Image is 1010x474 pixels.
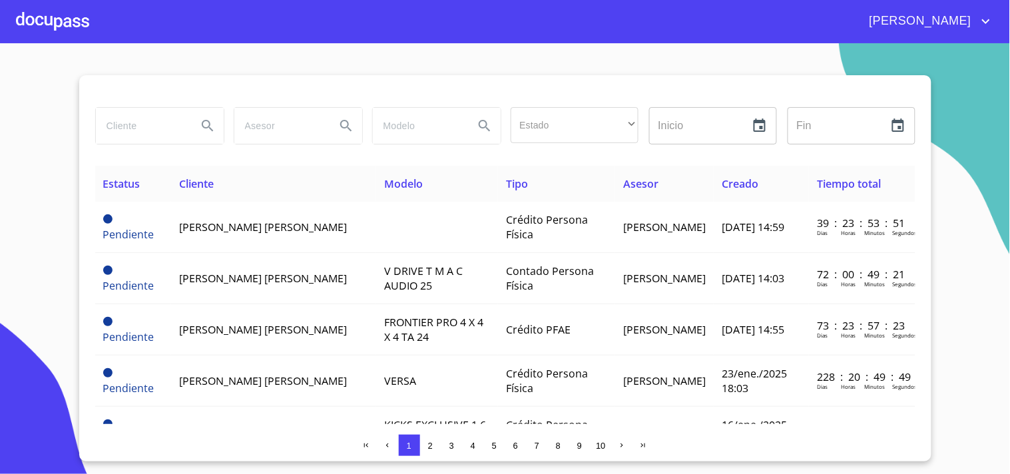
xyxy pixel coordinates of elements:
span: Pendiente [103,266,113,275]
span: Modelo [384,176,423,191]
span: KICKS EXCLUSIVE 1 6 LTS CVT [384,417,486,447]
button: Search [192,110,224,142]
p: Segundos [892,229,917,236]
span: Crédito Persona Física [506,366,588,395]
p: 228 : 20 : 49 : 49 [817,369,907,384]
span: 6 [513,441,518,451]
button: 2 [420,435,441,456]
button: 1 [399,435,420,456]
span: Pendiente [103,214,113,224]
input: search [373,108,463,144]
button: 9 [569,435,591,456]
p: 235 : 21 : 42 : 03 [817,421,907,435]
p: Minutos [864,229,885,236]
p: 73 : 23 : 57 : 23 [817,318,907,333]
span: [PERSON_NAME] [PERSON_NAME] [179,220,347,234]
button: 4 [463,435,484,456]
p: Dias [817,383,828,390]
p: Dias [817,332,828,339]
button: 5 [484,435,505,456]
p: Horas [841,383,856,390]
span: [DATE] 14:59 [722,220,784,234]
span: [PERSON_NAME] [623,220,706,234]
span: Pendiente [103,278,154,293]
span: 16/ene./2025 17:10 [722,417,787,447]
button: 7 [527,435,548,456]
button: 10 [591,435,612,456]
span: 3 [449,441,454,451]
span: VERSA [384,373,416,388]
span: 9 [577,441,582,451]
span: [PERSON_NAME] [PERSON_NAME] [179,271,347,286]
button: 6 [505,435,527,456]
p: Minutos [864,280,885,288]
span: 23/ene./2025 18:03 [722,366,787,395]
p: Minutos [864,383,885,390]
p: Segundos [892,280,917,288]
span: 2 [428,441,433,451]
span: Pendiente [103,419,113,429]
p: Segundos [892,332,917,339]
span: Pendiente [103,381,154,395]
span: V DRIVE T M A C AUDIO 25 [384,264,463,293]
button: 3 [441,435,463,456]
p: Dias [817,229,828,236]
p: 39 : 23 : 53 : 51 [817,216,907,230]
span: 7 [535,441,539,451]
span: 4 [471,441,475,451]
span: Pendiente [103,330,154,344]
span: Pendiente [103,368,113,377]
input: search [234,108,325,144]
span: Cliente [179,176,214,191]
p: Segundos [892,383,917,390]
span: [PERSON_NAME] [PERSON_NAME] [179,322,347,337]
span: [PERSON_NAME] [860,11,978,32]
span: Crédito PFAE [506,322,571,337]
span: Contado Persona Física [506,264,594,293]
div: ​ [511,107,638,143]
span: Crédito Persona Física [506,212,588,242]
span: 1 [407,441,411,451]
span: Asesor [623,176,658,191]
span: Tiempo total [817,176,881,191]
span: 8 [556,441,561,451]
p: Horas [841,280,856,288]
span: [DATE] 14:55 [722,322,784,337]
span: Pendiente [103,317,113,326]
span: [PERSON_NAME] [623,322,706,337]
span: Estatus [103,176,140,191]
span: Pendiente [103,227,154,242]
input: search [96,108,186,144]
span: Crédito Persona Física [506,417,588,447]
span: FRONTIER PRO 4 X 4 X 4 TA 24 [384,315,483,344]
span: Tipo [506,176,528,191]
span: [PERSON_NAME] [623,373,706,388]
span: [DATE] 14:03 [722,271,784,286]
p: Horas [841,229,856,236]
button: Search [469,110,501,142]
span: 10 [596,441,605,451]
p: 72 : 00 : 49 : 21 [817,267,907,282]
p: Dias [817,280,828,288]
span: 5 [492,441,497,451]
span: Creado [722,176,758,191]
span: [PERSON_NAME] [623,271,706,286]
p: Horas [841,332,856,339]
p: Minutos [864,332,885,339]
button: account of current user [860,11,994,32]
button: 8 [548,435,569,456]
span: [PERSON_NAME] [PERSON_NAME] [179,373,347,388]
button: Search [330,110,362,142]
